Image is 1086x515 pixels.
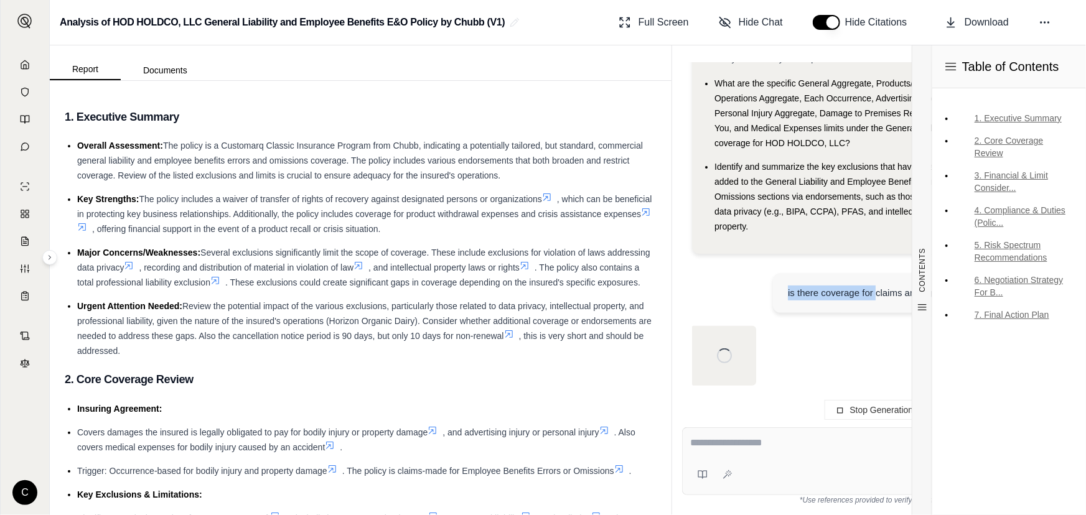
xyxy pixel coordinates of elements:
[955,270,1076,302] a: 6. Negotiation Strategy For B...
[42,250,57,265] button: Expand sidebar
[65,368,657,391] h3: 2. Core Coverage Review
[955,131,1076,163] a: 2. Core Coverage Review
[850,405,914,415] span: Stop Generation
[629,466,632,476] span: .
[368,262,520,272] span: , and intellectual property laws or rights
[12,480,37,505] div: C
[955,305,1076,325] a: 7. Final Action Plan
[225,277,640,287] span: . These exclusions could create significant gaps in coverage depending on the insured's specific ...
[77,248,650,272] span: Several exclusions significantly limit the scope of coverage. These include exclusions for violat...
[139,262,353,272] span: , recording and distribution of material in violation of law
[714,78,955,148] span: What are the specific General Aggregate, Products/Completed Operations Aggregate, Each Occurrence...
[77,301,182,311] span: Urgent Attention Needed:
[121,60,210,80] button: Documents
[714,162,958,231] span: Identify and summarize the key exclusions that have been added to the General Liability and Emplo...
[342,466,614,476] span: . The policy is claims-made for Employee Benefits Errors or Omissions
[340,442,342,452] span: .
[77,301,652,341] span: Review the potential impact of the various exclusions, particularly those related to data privacy...
[77,404,162,414] span: Insuring Agreement:
[8,284,42,309] a: Coverage Table
[8,202,42,226] a: Policy Comparisons
[77,248,200,257] span: Major Concerns/Weaknesses:
[17,14,32,29] img: Expand sidebar
[739,15,783,30] span: Hide Chat
[8,256,42,281] a: Custom Report
[940,10,1014,35] button: Download
[8,107,42,132] a: Prompt Library
[788,285,1046,300] div: is there coverage for claims arising out of foodborne illnesses?
[714,10,788,35] button: Hide Chat
[77,141,643,180] span: The policy is a Customarq Classic Insurance Program from Chubb, indicating a potentially tailored...
[12,9,37,34] button: Expand sidebar
[65,106,657,128] h3: 1. Executive Summary
[639,15,689,30] span: Full Screen
[8,229,42,254] a: Claim Coverage
[77,489,202,499] span: Key Exclusions & Limitations:
[955,235,1076,267] a: 5. Risk Spectrum Recommendations
[8,174,42,199] a: Single Policy
[50,59,121,80] button: Report
[955,108,1076,128] a: 1. Executive Summary
[8,80,42,104] a: Documents Vault
[955,165,1076,198] a: 3. Financial & Limit Consider...
[8,351,42,376] a: Legal Search Engine
[825,400,929,420] button: Stop Generation
[8,52,42,77] a: Home
[77,262,640,287] span: . The policy also contains a total professional liability exclusion
[614,10,694,35] button: Full Screen
[965,15,1009,30] span: Download
[845,15,915,30] span: Hide Citations
[77,427,428,437] span: Covers damages the insured is legally obligated to pay for bodily injury or property damage
[442,427,599,437] span: , and advertising injury or personal injury
[139,194,542,204] span: The policy includes a waiver of transfer of rights of recovery against designated persons or orga...
[8,323,42,348] a: Contract Analysis
[77,466,327,476] span: Trigger: Occurrence-based for bodily injury and property damage
[92,224,381,234] span: , offering financial support in the event of a product recall or crisis situation.
[917,248,927,292] span: CONTENTS
[962,58,1059,75] span: Table of Contents
[60,11,505,34] h2: Analysis of HOD HOLDCO, LLC General Liability and Employee Benefits E&O Policy by Chubb (V1)
[77,141,163,151] span: Overall Assessment:
[682,495,1071,505] div: *Use references provided to verify information.
[8,134,42,159] a: Chat
[955,200,1076,233] a: 4. Compliance & Duties (Polic...
[77,194,139,204] span: Key Strengths:
[77,427,635,452] span: . Also covers medical expenses for bodily injury caused by an accident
